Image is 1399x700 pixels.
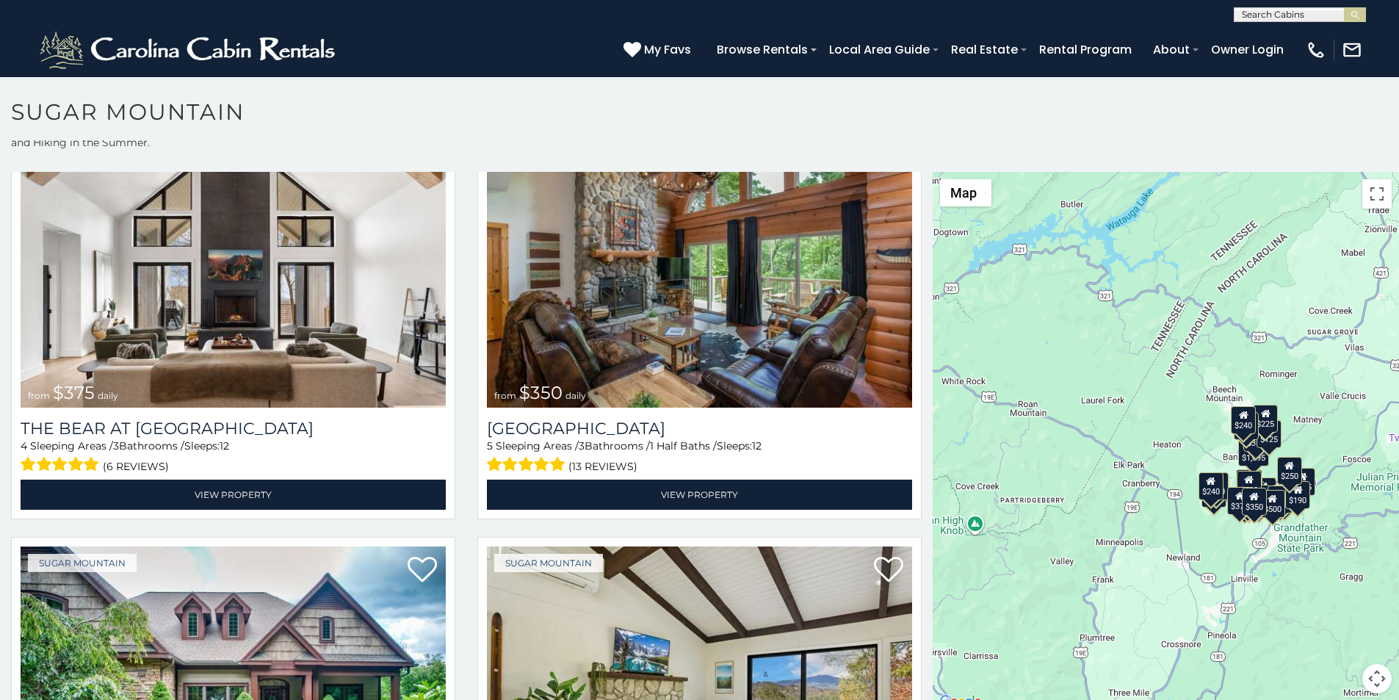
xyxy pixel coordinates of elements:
button: Toggle fullscreen view [1362,179,1392,209]
a: View Property [21,480,446,510]
a: [GEOGRAPHIC_DATA] [487,419,912,439]
span: 12 [752,439,762,452]
span: 1 Half Baths / [650,439,717,452]
span: 3 [579,439,585,452]
a: The Bear At Sugar Mountain from $375 daily [21,123,446,408]
span: 4 [21,439,27,452]
div: $375 [1228,487,1253,515]
div: $155 [1290,468,1315,496]
span: $350 [519,382,563,403]
div: $190 [1236,469,1261,497]
div: $190 [1286,481,1311,509]
span: 3 [113,439,119,452]
span: Map [950,185,977,201]
button: Change map style [940,179,991,206]
a: Add to favorites [874,555,903,586]
div: $225 [1254,405,1279,433]
a: Owner Login [1204,37,1291,62]
span: daily [98,390,118,401]
span: $375 [53,382,95,403]
span: (13 reviews) [568,457,637,476]
a: My Favs [623,40,695,59]
img: The Bear At Sugar Mountain [21,123,446,408]
div: $500 [1260,490,1285,518]
a: Browse Rentals [709,37,815,62]
a: The Bear At [GEOGRAPHIC_DATA] [21,419,446,439]
span: My Favs [644,40,691,59]
div: $125 [1257,420,1281,448]
div: $250 [1277,457,1302,485]
span: from [494,390,516,401]
div: $300 [1237,471,1262,499]
a: Sugar Mountain [494,554,603,572]
span: daily [565,390,586,401]
h3: Grouse Moor Lodge [487,419,912,439]
img: Grouse Moor Lodge [487,123,912,408]
img: mail-regular-white.png [1342,40,1362,60]
div: $1,095 [1238,439,1269,466]
span: 12 [220,439,229,452]
span: (6 reviews) [103,457,169,476]
a: About [1146,37,1197,62]
div: $200 [1251,477,1276,505]
img: phone-regular-white.png [1306,40,1326,60]
div: $240 [1232,406,1257,434]
div: $195 [1268,486,1293,513]
div: $350 [1242,488,1267,516]
img: White-1-2.png [37,28,341,72]
span: 5 [487,439,493,452]
a: Sugar Mountain [28,554,137,572]
div: Sleeping Areas / Bathrooms / Sleeps: [21,439,446,476]
a: Real Estate [944,37,1025,62]
div: Sleeping Areas / Bathrooms / Sleeps: [487,439,912,476]
h3: The Bear At Sugar Mountain [21,419,446,439]
div: $240 [1199,472,1223,500]
a: Grouse Moor Lodge from $350 daily [487,123,912,408]
a: View Property [487,480,912,510]
a: Rental Program [1032,37,1139,62]
button: Map camera controls [1362,664,1392,693]
a: Local Area Guide [822,37,937,62]
a: Add to favorites [408,555,437,586]
span: from [28,390,50,401]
